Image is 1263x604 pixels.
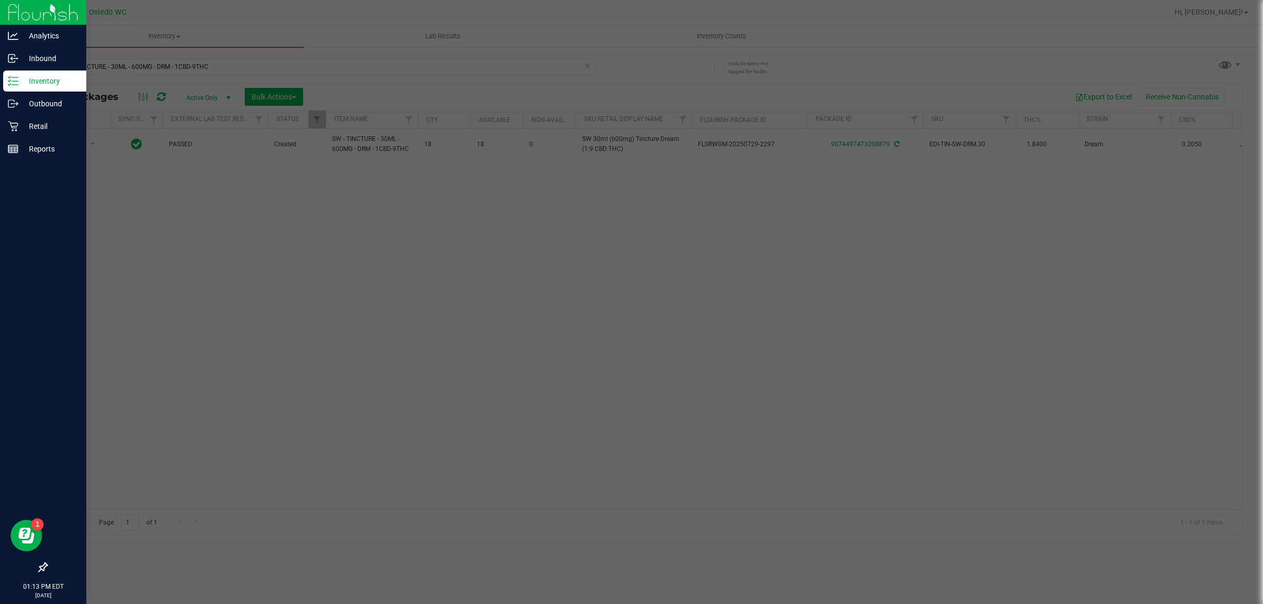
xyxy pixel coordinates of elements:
[5,582,82,591] p: 01:13 PM EDT
[18,97,82,110] p: Outbound
[8,76,18,86] inline-svg: Inventory
[5,591,82,599] p: [DATE]
[8,53,18,64] inline-svg: Inbound
[18,29,82,42] p: Analytics
[31,518,44,531] iframe: Resource center unread badge
[18,120,82,133] p: Retail
[8,98,18,109] inline-svg: Outbound
[11,520,42,551] iframe: Resource center
[8,144,18,154] inline-svg: Reports
[18,75,82,87] p: Inventory
[8,121,18,132] inline-svg: Retail
[8,31,18,41] inline-svg: Analytics
[18,52,82,65] p: Inbound
[18,143,82,155] p: Reports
